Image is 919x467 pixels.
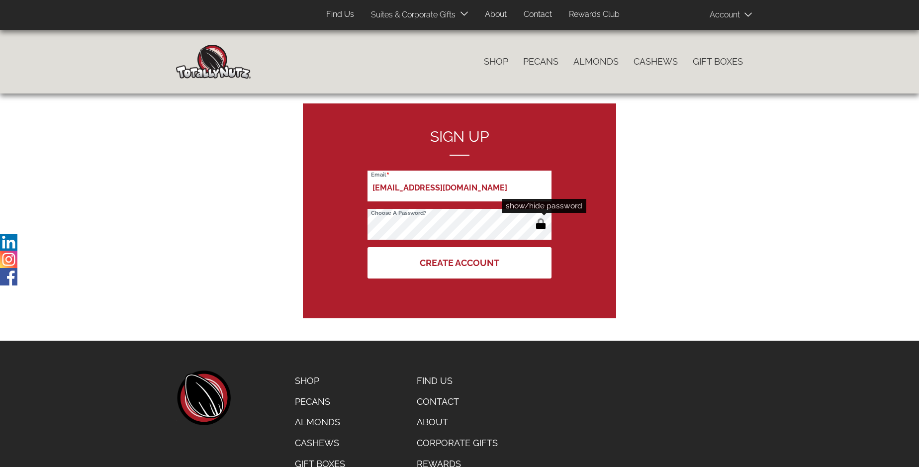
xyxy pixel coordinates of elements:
[368,247,551,279] button: Create Account
[409,433,507,454] a: Corporate Gifts
[409,391,507,412] a: Contact
[364,5,459,25] a: Suites & Corporate Gifts
[476,51,516,72] a: Shop
[516,51,566,72] a: Pecans
[287,371,353,391] a: Shop
[368,128,551,156] h2: Sign up
[561,5,627,24] a: Rewards Club
[685,51,750,72] a: Gift Boxes
[477,5,514,24] a: About
[287,433,353,454] a: Cashews
[287,391,353,412] a: Pecans
[176,371,231,425] a: home
[368,171,551,201] input: Email
[502,199,586,213] div: show/hide password
[626,51,685,72] a: Cashews
[566,51,626,72] a: Almonds
[516,5,559,24] a: Contact
[409,371,507,391] a: Find Us
[176,45,251,79] img: Home
[409,412,507,433] a: About
[319,5,362,24] a: Find Us
[287,412,353,433] a: Almonds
